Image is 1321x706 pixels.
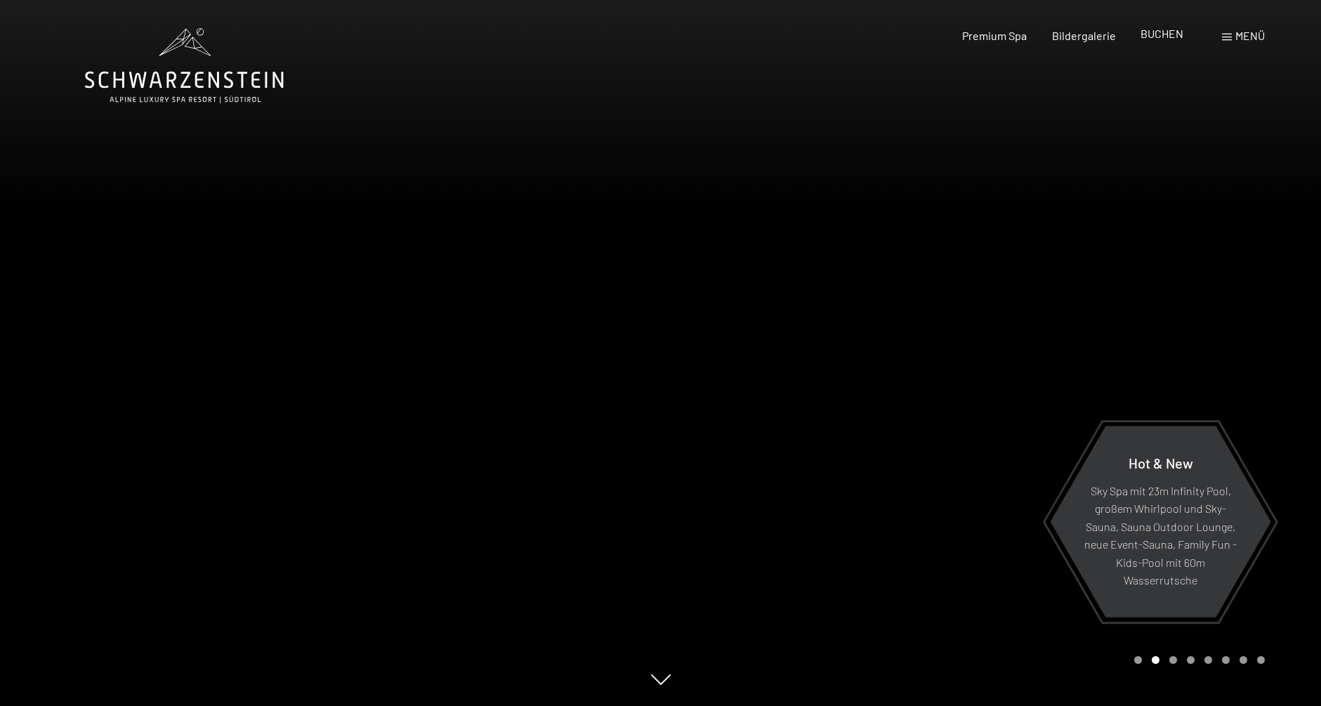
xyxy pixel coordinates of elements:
[1141,27,1183,40] a: BUCHEN
[1129,656,1265,664] div: Carousel Pagination
[1204,656,1212,664] div: Carousel Page 5
[962,29,1027,42] a: Premium Spa
[1052,29,1116,42] a: Bildergalerie
[1134,656,1142,664] div: Carousel Page 1
[1169,656,1177,664] div: Carousel Page 3
[1187,656,1195,664] div: Carousel Page 4
[1152,656,1159,664] div: Carousel Page 2 (Current Slide)
[1235,29,1265,42] span: Menü
[1222,656,1230,664] div: Carousel Page 6
[1049,425,1272,618] a: Hot & New Sky Spa mit 23m Infinity Pool, großem Whirlpool und Sky-Sauna, Sauna Outdoor Lounge, ne...
[1240,656,1247,664] div: Carousel Page 7
[1084,481,1237,589] p: Sky Spa mit 23m Infinity Pool, großem Whirlpool und Sky-Sauna, Sauna Outdoor Lounge, neue Event-S...
[1257,656,1265,664] div: Carousel Page 8
[1129,454,1193,471] span: Hot & New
